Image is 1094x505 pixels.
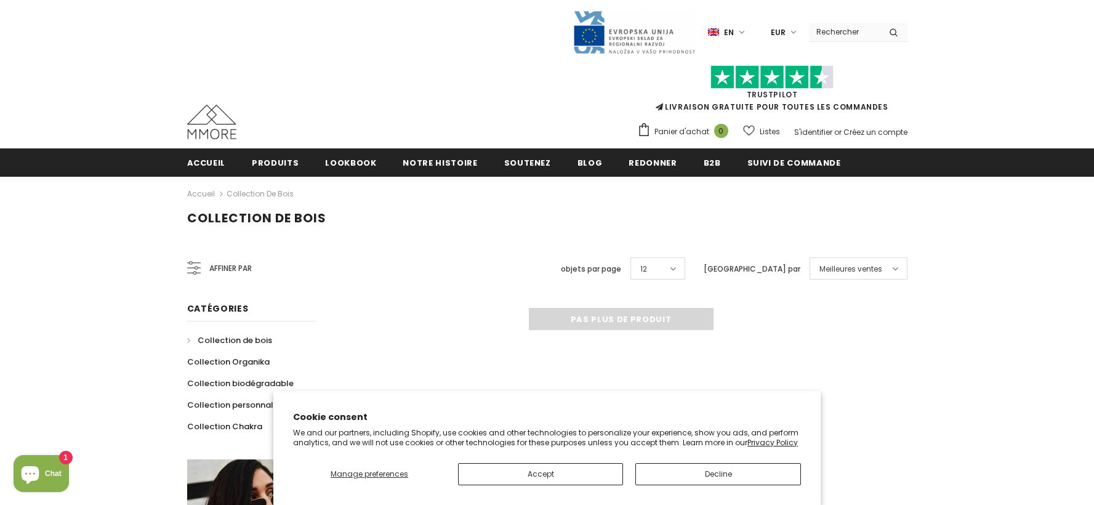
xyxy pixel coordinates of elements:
[747,148,841,176] a: Suivi de commande
[747,437,798,448] a: Privacy Policy
[187,157,226,169] span: Accueil
[747,157,841,169] span: Suivi de commande
[227,188,294,199] a: Collection de bois
[635,463,800,485] button: Decline
[198,334,272,346] span: Collection de bois
[187,302,249,315] span: Catégories
[637,71,907,112] span: LIVRAISON GRATUITE POUR TOUTES LES COMMANDES
[561,263,621,275] label: objets par page
[654,126,709,138] span: Panier d'achat
[331,469,408,479] span: Manage preferences
[760,126,780,138] span: Listes
[325,148,376,176] a: Lookbook
[10,455,73,495] inbox-online-store-chat: Shopify online store chat
[187,209,326,227] span: Collection de bois
[187,351,270,373] a: Collection Organika
[293,463,446,485] button: Manage preferences
[704,148,721,176] a: B2B
[252,148,299,176] a: Produits
[187,373,294,394] a: Collection biodégradable
[743,121,780,142] a: Listes
[187,416,262,437] a: Collection Chakra
[504,148,551,176] a: soutenez
[794,127,832,137] a: S'identifier
[708,27,719,38] img: i-lang-1.png
[458,463,623,485] button: Accept
[747,89,798,100] a: TrustPilot
[187,187,215,201] a: Accueil
[325,157,376,169] span: Lookbook
[403,157,477,169] span: Notre histoire
[704,157,721,169] span: B2B
[834,127,842,137] span: or
[637,123,734,141] a: Panier d'achat 0
[187,329,272,351] a: Collection de bois
[640,263,647,275] span: 12
[187,421,262,432] span: Collection Chakra
[714,124,728,138] span: 0
[573,26,696,37] a: Javni Razpis
[187,394,289,416] a: Collection personnalisée
[577,148,603,176] a: Blog
[504,157,551,169] span: soutenez
[403,148,477,176] a: Notre histoire
[187,399,289,411] span: Collection personnalisée
[724,26,734,39] span: en
[187,378,294,389] span: Collection biodégradable
[187,148,226,176] a: Accueil
[809,23,880,41] input: Search Site
[573,10,696,55] img: Javni Razpis
[629,157,677,169] span: Redonner
[819,263,882,275] span: Meilleures ventes
[293,428,801,447] p: We and our partners, including Shopify, use cookies and other technologies to personalize your ex...
[209,262,252,275] span: Affiner par
[710,65,834,89] img: Faites confiance aux étoiles pilotes
[187,356,270,368] span: Collection Organika
[704,263,800,275] label: [GEOGRAPHIC_DATA] par
[187,105,236,139] img: Cas MMORE
[771,26,786,39] span: EUR
[293,411,801,424] h2: Cookie consent
[252,157,299,169] span: Produits
[577,157,603,169] span: Blog
[843,127,907,137] a: Créez un compte
[629,148,677,176] a: Redonner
